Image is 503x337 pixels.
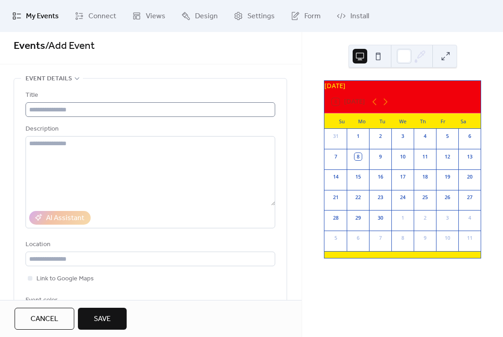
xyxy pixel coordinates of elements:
[421,194,429,201] div: 25
[466,194,473,201] div: 27
[26,90,273,101] div: Title
[443,214,451,221] div: 3
[247,11,275,22] span: Settings
[31,314,58,325] span: Cancel
[5,4,66,28] a: My Events
[354,173,362,180] div: 15
[466,132,473,140] div: 6
[443,194,451,201] div: 26
[26,74,72,84] span: Event details
[393,113,413,129] div: We
[443,234,451,242] div: 10
[195,11,218,22] span: Design
[399,132,406,140] div: 3
[175,4,225,28] a: Design
[78,308,127,330] button: Save
[421,234,429,242] div: 9
[377,194,384,201] div: 23
[466,234,473,242] div: 11
[421,132,429,140] div: 4
[332,173,339,180] div: 14
[26,295,98,306] div: Event color
[332,234,339,242] div: 5
[354,214,362,221] div: 29
[15,308,74,330] button: Cancel
[377,214,384,221] div: 30
[26,11,59,22] span: My Events
[125,4,172,28] a: Views
[399,173,406,180] div: 17
[377,234,384,242] div: 7
[332,132,339,140] div: 31
[413,113,433,129] div: Th
[377,132,384,140] div: 2
[146,11,165,22] span: Views
[453,113,473,129] div: Sa
[304,11,321,22] span: Form
[26,124,273,135] div: Description
[421,153,429,160] div: 11
[443,153,451,160] div: 12
[227,4,282,28] a: Settings
[466,173,473,180] div: 20
[399,234,406,242] div: 8
[352,113,372,129] div: Mo
[68,4,123,28] a: Connect
[350,11,369,22] span: Install
[433,113,453,129] div: Fr
[26,239,273,250] div: Location
[466,214,473,221] div: 4
[443,173,451,180] div: 19
[332,153,339,160] div: 7
[88,11,116,22] span: Connect
[332,194,339,201] div: 21
[14,36,45,56] a: Events
[94,314,111,325] span: Save
[421,214,429,221] div: 2
[377,153,384,160] div: 9
[332,214,339,221] div: 28
[332,113,352,129] div: Su
[330,4,376,28] a: Install
[354,234,362,242] div: 6
[399,153,406,160] div: 10
[377,173,384,180] div: 16
[443,132,451,140] div: 5
[354,132,362,140] div: 1
[466,153,473,160] div: 13
[354,194,362,201] div: 22
[399,194,406,201] div: 24
[45,36,95,56] span: / Add Event
[324,81,481,91] div: [DATE]
[372,113,392,129] div: Tu
[284,4,328,28] a: Form
[36,274,94,284] span: Link to Google Maps
[421,173,429,180] div: 18
[399,214,406,221] div: 1
[354,153,362,160] div: 8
